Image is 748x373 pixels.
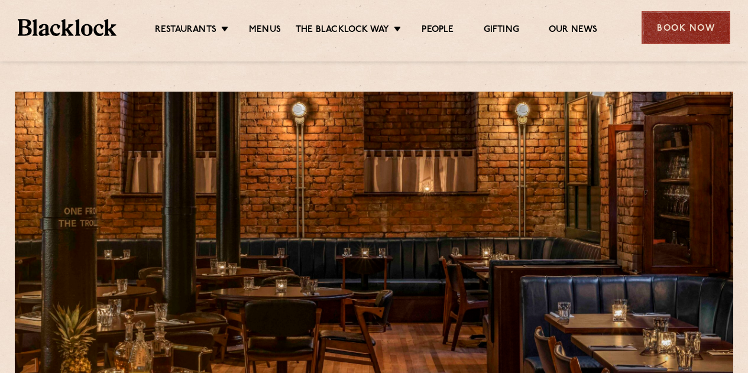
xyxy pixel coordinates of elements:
[296,24,389,37] a: The Blacklock Way
[155,24,216,37] a: Restaurants
[422,24,454,37] a: People
[484,24,519,37] a: Gifting
[642,11,730,44] div: Book Now
[249,24,281,37] a: Menus
[549,24,598,37] a: Our News
[18,19,116,35] img: BL_Textured_Logo-footer-cropped.svg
